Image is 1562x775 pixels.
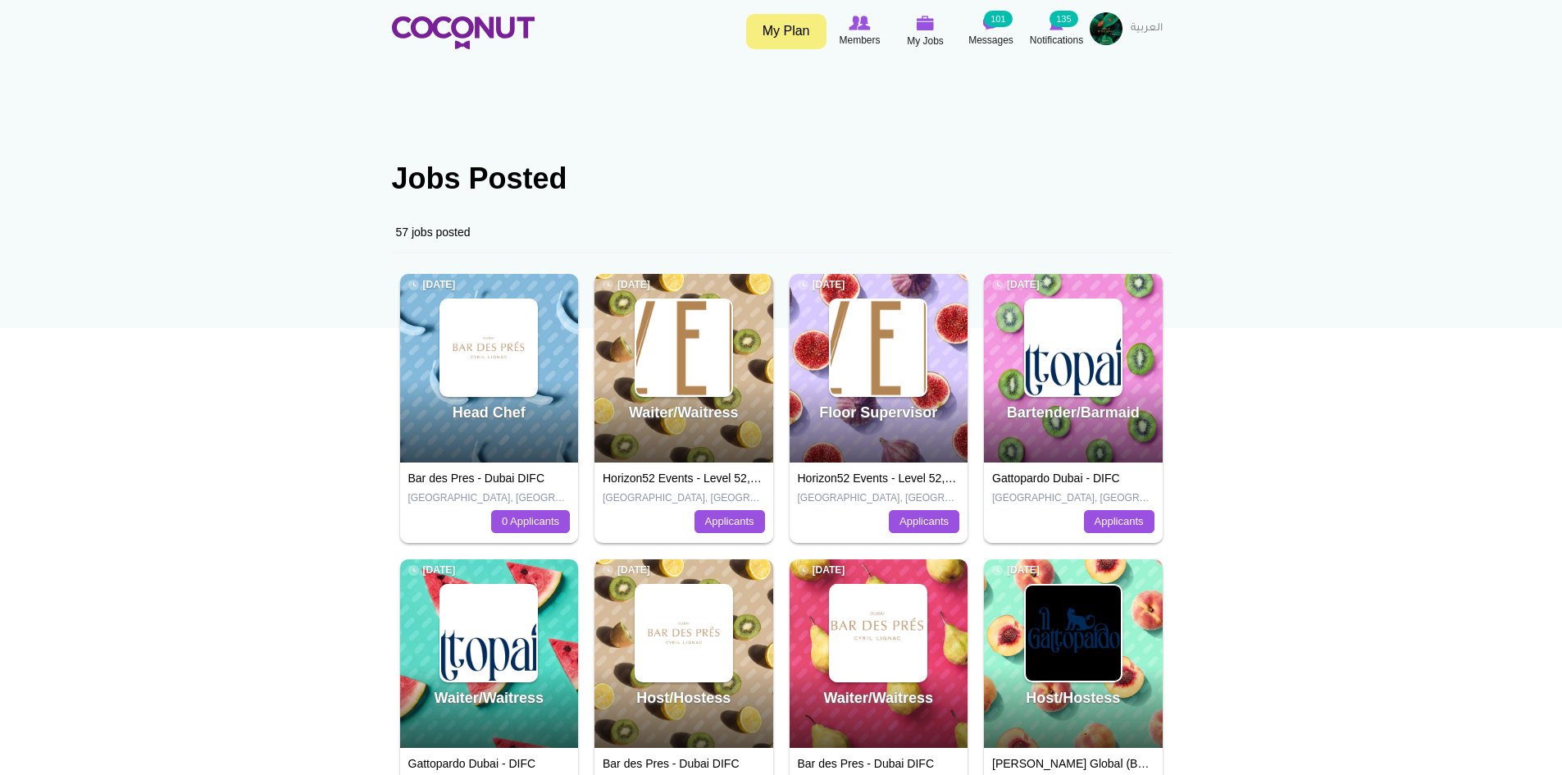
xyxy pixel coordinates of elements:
[992,491,1154,505] p: [GEOGRAPHIC_DATA], [GEOGRAPHIC_DATA]
[453,404,526,421] a: Head Chef
[694,510,765,533] a: Applicants
[992,278,1040,292] span: [DATE]
[798,472,1098,485] a: Horizon52 Events - Level 52, [GEOGRAPHIC_DATA] DIFC
[1123,12,1171,45] a: العربية
[408,563,456,577] span: [DATE]
[959,12,1024,50] a: Messages Messages 101
[798,563,845,577] span: [DATE]
[983,16,1000,30] img: Messages
[798,757,935,770] a: Bar des Pres - Dubai DIFC
[408,278,456,292] span: [DATE]
[968,32,1013,48] span: Messages
[849,16,870,30] img: Browse Members
[827,12,893,50] a: Browse Members Members
[408,472,545,485] a: Bar des Pres - Dubai DIFC
[992,472,1120,485] a: Gattopardo Dubai - DIFC
[907,33,944,49] span: My Jobs
[839,32,880,48] span: Members
[1030,32,1083,48] span: Notifications
[636,690,731,706] a: Host/Hostess
[992,563,1040,577] span: [DATE]
[603,278,650,292] span: [DATE]
[491,510,570,533] a: 0 Applicants
[917,16,935,30] img: My Jobs
[392,212,1171,253] div: 57 jobs posted
[1050,16,1063,30] img: Notifications
[823,690,933,706] a: Waiter/Waitress
[1084,510,1154,533] a: Applicants
[746,14,827,49] a: My Plan
[798,278,845,292] span: [DATE]
[408,491,571,505] p: [GEOGRAPHIC_DATA], [GEOGRAPHIC_DATA]
[1050,11,1077,27] small: 135
[1007,404,1140,421] a: Bartender/Barmaid
[1026,690,1120,706] a: Host/Hostess
[893,12,959,51] a: My Jobs My Jobs
[819,404,937,421] a: Floor Supervisor
[603,472,903,485] a: Horizon52 Events - Level 52, [GEOGRAPHIC_DATA] DIFC
[392,16,535,49] img: Home
[889,510,959,533] a: Applicants
[629,404,739,421] a: Waiter/Waitress
[603,757,740,770] a: Bar des Pres - Dubai DIFC
[434,690,544,706] a: Waiter/Waitress
[408,757,536,770] a: Gattopardo Dubai - DIFC
[603,491,765,505] p: [GEOGRAPHIC_DATA], [GEOGRAPHIC_DATA]
[603,563,650,577] span: [DATE]
[984,11,1012,27] small: 101
[1024,12,1090,50] a: Notifications Notifications 135
[798,491,960,505] p: [GEOGRAPHIC_DATA], [GEOGRAPHIC_DATA]
[392,162,1171,195] h1: Jobs Posted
